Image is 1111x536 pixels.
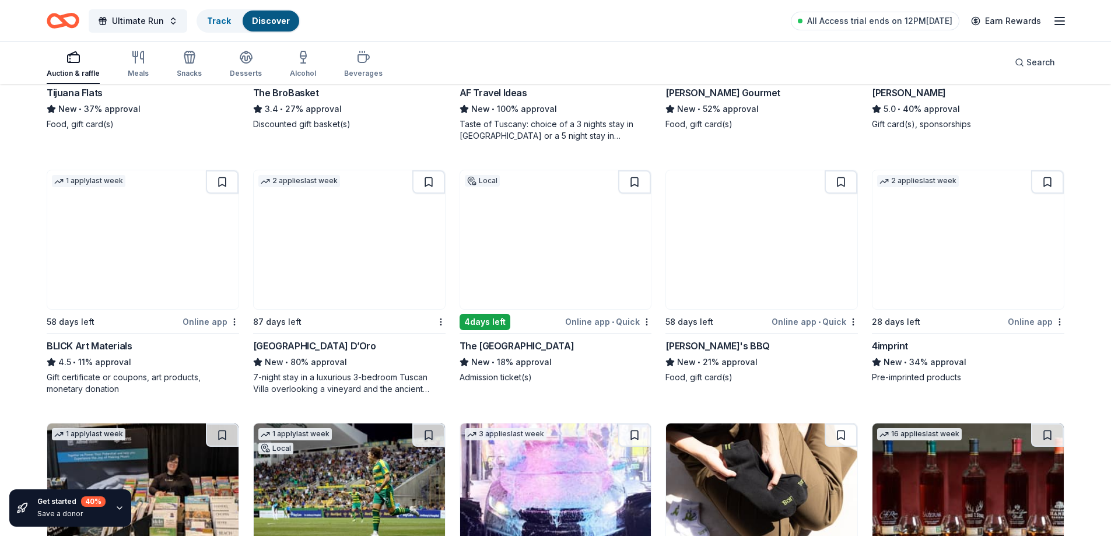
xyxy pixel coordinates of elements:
[280,104,283,114] span: •
[872,372,1064,383] div: Pre-imprinted products
[772,314,858,329] div: Online app Quick
[285,358,288,367] span: •
[258,175,340,187] div: 2 applies last week
[877,428,962,440] div: 16 applies last week
[665,86,780,100] div: [PERSON_NAME] Gourmet
[872,118,1064,130] div: Gift card(s), sponsorships
[1026,55,1055,69] span: Search
[344,69,383,78] div: Beverages
[460,86,527,100] div: AF Travel Ideas
[460,170,652,383] a: Image for The Dalí MuseumLocal4days leftOnline app•QuickThe [GEOGRAPHIC_DATA]New•18% approvalAdmi...
[492,104,495,114] span: •
[177,69,202,78] div: Snacks
[47,315,94,329] div: 58 days left
[253,118,446,130] div: Discounted gift basket(s)
[471,355,490,369] span: New
[872,315,920,329] div: 28 days left
[872,170,1064,309] img: Image for 4imprint
[665,339,769,353] div: [PERSON_NAME]'s BBQ
[698,104,701,114] span: •
[460,118,652,142] div: Taste of Tuscany: choice of a 3 nights stay in [GEOGRAPHIC_DATA] or a 5 night stay in [GEOGRAPHIC...
[471,102,490,116] span: New
[872,355,1064,369] div: 34% approval
[89,9,187,33] button: Ultimate Run
[872,339,908,353] div: 4imprint
[344,45,383,84] button: Beverages
[460,170,651,309] img: Image for The Dalí Museum
[197,9,300,33] button: TrackDiscover
[252,16,290,26] a: Discover
[58,102,77,116] span: New
[460,339,574,353] div: The [GEOGRAPHIC_DATA]
[112,14,164,28] span: Ultimate Run
[665,315,713,329] div: 58 days left
[884,102,896,116] span: 5.0
[492,358,495,367] span: •
[612,317,614,327] span: •
[460,372,652,383] div: Admission ticket(s)
[665,102,858,116] div: 52% approval
[52,428,125,440] div: 1 apply last week
[253,339,376,353] div: [GEOGRAPHIC_DATA] D’Oro
[877,175,959,187] div: 2 applies last week
[665,118,858,130] div: Food, gift card(s)
[460,102,652,116] div: 100% approval
[666,170,857,309] img: Image for Sonny's BBQ
[207,16,231,26] a: Track
[905,358,907,367] span: •
[253,102,446,116] div: 27% approval
[884,355,902,369] span: New
[872,170,1064,383] a: Image for 4imprint2 applieslast week28 days leftOnline app4imprintNew•34% approvalPre-imprinted p...
[47,372,239,395] div: Gift certificate or coupons, art products, monetary donation
[230,69,262,78] div: Desserts
[47,102,239,116] div: 37% approval
[872,102,1064,116] div: 40% approval
[183,314,239,329] div: Online app
[253,355,446,369] div: 80% approval
[79,104,82,114] span: •
[964,10,1048,31] a: Earn Rewards
[460,314,510,330] div: 4 days left
[47,339,132,353] div: BLICK Art Materials
[47,7,79,34] a: Home
[818,317,821,327] span: •
[460,355,652,369] div: 18% approval
[258,443,293,454] div: Local
[465,428,546,440] div: 3 applies last week
[253,170,446,395] a: Image for Villa Sogni D’Oro2 applieslast week87 days left[GEOGRAPHIC_DATA] D’OroNew•80% approval7...
[565,314,651,329] div: Online app Quick
[253,315,302,329] div: 87 days left
[47,69,100,78] div: Auction & raffle
[81,496,106,507] div: 40 %
[253,86,319,100] div: The BroBasket
[290,45,316,84] button: Alcohol
[898,104,901,114] span: •
[258,428,332,440] div: 1 apply last week
[37,496,106,507] div: Get started
[677,102,696,116] span: New
[1008,314,1064,329] div: Online app
[290,69,316,78] div: Alcohol
[1005,51,1064,74] button: Search
[253,372,446,395] div: 7-night stay in a luxurious 3-bedroom Tuscan Villa overlooking a vineyard and the ancient walled ...
[47,118,239,130] div: Food, gift card(s)
[265,102,278,116] span: 3.4
[254,170,445,309] img: Image for Villa Sogni D’Oro
[177,45,202,84] button: Snacks
[47,86,103,100] div: Tijuana Flats
[73,358,76,367] span: •
[47,45,100,84] button: Auction & raffle
[37,509,106,519] div: Save a donor
[872,86,946,100] div: [PERSON_NAME]
[52,175,125,187] div: 1 apply last week
[698,358,701,367] span: •
[665,355,858,369] div: 21% approval
[791,12,959,30] a: All Access trial ends on 12PM[DATE]
[47,170,239,395] a: Image for BLICK Art Materials1 applylast week58 days leftOnline appBLICK Art Materials4.5•11% app...
[47,355,239,369] div: 11% approval
[665,170,858,383] a: Image for Sonny's BBQ58 days leftOnline app•Quick[PERSON_NAME]'s BBQNew•21% approvalFood, gift ca...
[677,355,696,369] span: New
[665,372,858,383] div: Food, gift card(s)
[465,175,500,187] div: Local
[47,170,239,309] img: Image for BLICK Art Materials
